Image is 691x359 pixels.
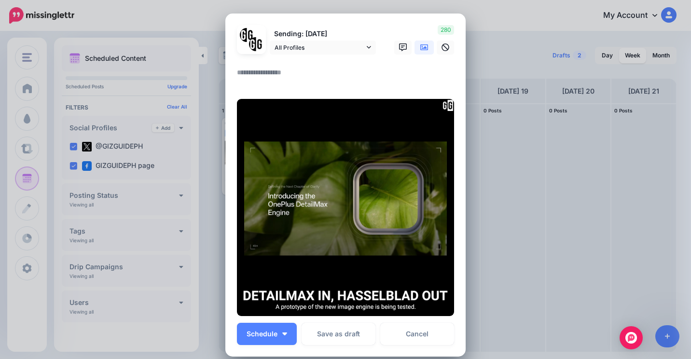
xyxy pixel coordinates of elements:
[237,323,297,345] button: Schedule
[270,41,376,55] a: All Profiles
[270,28,376,40] p: Sending: [DATE]
[380,323,454,345] a: Cancel
[247,331,277,337] span: Schedule
[302,323,375,345] button: Save as draft
[249,37,263,51] img: JT5sWCfR-79925.png
[438,25,454,35] span: 280
[275,42,364,53] span: All Profiles
[240,28,254,42] img: 353459792_649996473822713_4483302954317148903_n-bsa138318.png
[237,99,454,316] img: VIB391C9WN6LRCV04QLHFZG9W65H9JSO.png
[620,326,643,349] div: Open Intercom Messenger
[282,332,287,335] img: arrow-down-white.png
